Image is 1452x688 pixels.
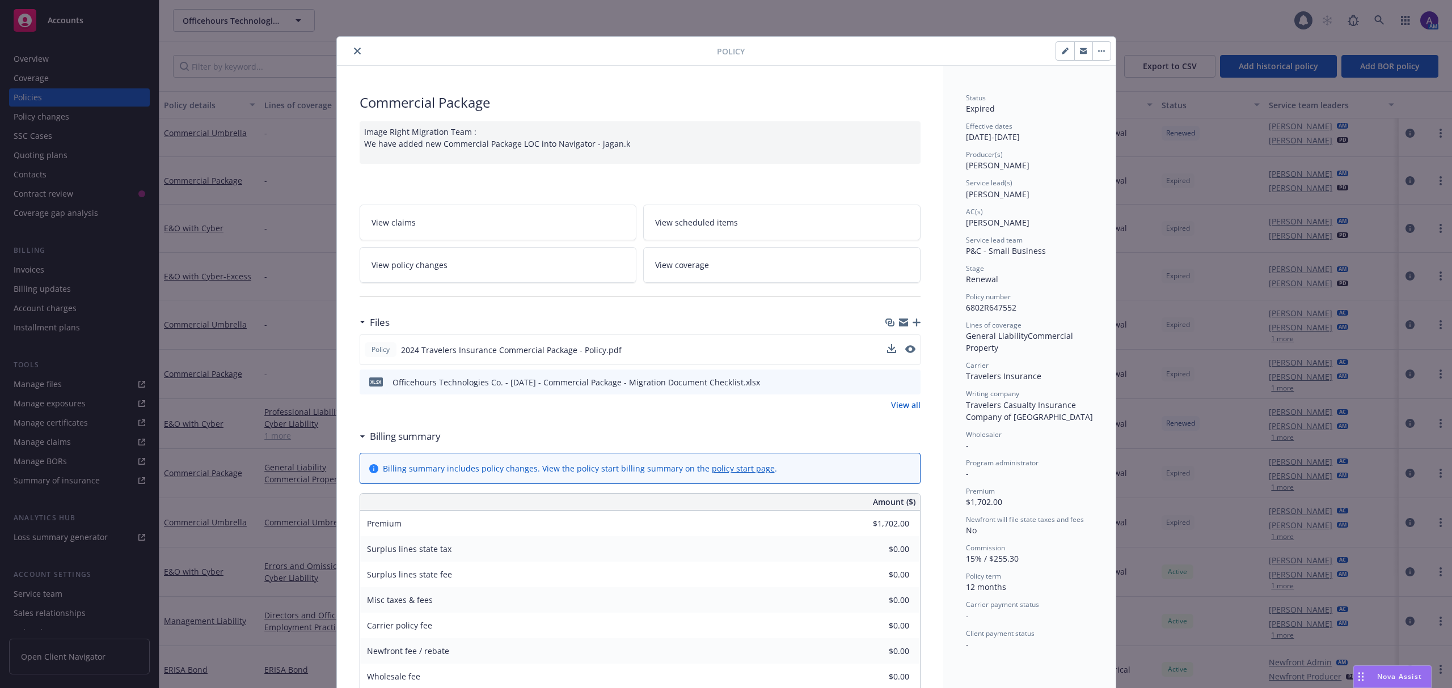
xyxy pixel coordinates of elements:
[1377,672,1422,681] span: Nova Assist
[367,671,420,682] span: Wholesale fee
[966,189,1029,199] span: [PERSON_NAME]
[873,496,915,508] span: Amount ($)
[966,581,1006,592] span: 12 months
[367,569,452,580] span: Surplus lines state fee
[966,610,969,621] span: -
[383,462,777,474] div: Billing summary includes policy changes. View the policy start billing summary on the .
[966,93,986,103] span: Status
[842,541,916,558] input: 0.00
[887,344,896,356] button: download file
[891,399,921,411] a: View all
[842,643,916,660] input: 0.00
[966,400,1093,422] span: Travelers Casualty Insurance Company of [GEOGRAPHIC_DATA]
[966,178,1012,188] span: Service lead(s)
[966,235,1023,245] span: Service lead team
[966,264,984,273] span: Stage
[966,302,1016,313] span: 6802R647552
[966,458,1039,468] span: Program administrator
[367,594,433,605] span: Misc taxes & fees
[360,315,390,330] div: Files
[966,430,1002,439] span: Wholesaler
[367,543,451,554] span: Surplus lines state tax
[1353,665,1432,688] button: Nova Assist
[842,617,916,634] input: 0.00
[966,207,983,216] span: AC(s)
[966,486,995,496] span: Premium
[966,639,969,649] span: -
[887,344,896,353] button: download file
[351,44,364,58] button: close
[966,496,1002,507] span: $1,702.00
[966,389,1019,398] span: Writing company
[966,468,969,479] span: -
[966,160,1029,171] span: [PERSON_NAME]
[842,592,916,609] input: 0.00
[360,93,921,112] div: Commercial Package
[367,518,402,529] span: Premium
[966,628,1035,638] span: Client payment status
[643,205,921,240] a: View scheduled items
[360,121,921,164] div: Image Right Migration Team : We have added new Commercial Package LOC into Navigator - jagan.k
[888,376,897,388] button: download file
[966,320,1022,330] span: Lines of coverage
[966,371,1041,381] span: Travelers Insurance
[966,330,1028,341] span: General Liability
[966,245,1046,256] span: P&C - Small Business
[842,668,916,685] input: 0.00
[372,259,448,271] span: View policy changes
[966,543,1005,553] span: Commission
[717,45,745,57] span: Policy
[966,103,995,114] span: Expired
[643,247,921,283] a: View coverage
[966,292,1011,301] span: Policy number
[966,571,1001,581] span: Policy term
[966,553,1019,564] span: 15% / $255.30
[966,121,1093,143] div: [DATE] - [DATE]
[360,247,637,283] a: View policy changes
[655,216,738,228] span: View scheduled items
[966,330,1075,353] span: Commercial Property
[392,376,760,388] div: Officehours Technologies Co. - [DATE] - Commercial Package - Migration Document Checklist.xlsx
[966,217,1029,228] span: [PERSON_NAME]
[367,620,432,631] span: Carrier policy fee
[966,360,989,370] span: Carrier
[369,345,392,355] span: Policy
[905,345,915,353] button: preview file
[966,440,969,451] span: -
[966,515,1084,524] span: Newfront will file state taxes and fees
[842,566,916,583] input: 0.00
[360,205,637,240] a: View claims
[367,645,449,656] span: Newfront fee / rebate
[360,429,441,444] div: Billing summary
[966,600,1039,609] span: Carrier payment status
[712,463,775,474] a: policy start page
[842,515,916,532] input: 0.00
[655,259,709,271] span: View coverage
[401,344,622,356] span: 2024 Travelers Insurance Commercial Package - Policy.pdf
[966,274,998,284] span: Renewal
[966,121,1012,131] span: Effective dates
[905,344,915,356] button: preview file
[966,150,1003,159] span: Producer(s)
[369,377,383,386] span: xlsx
[906,376,916,388] button: preview file
[1354,666,1368,687] div: Drag to move
[370,315,390,330] h3: Files
[966,525,977,536] span: No
[372,216,416,228] span: View claims
[370,429,441,444] h3: Billing summary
